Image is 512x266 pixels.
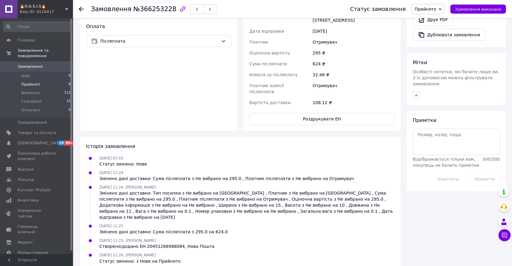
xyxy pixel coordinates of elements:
span: [DATE] 11:26, [PERSON_NAME] [99,253,156,257]
span: Замовлення та повідомлення [18,48,73,59]
div: Ваш ID: 4116417 [20,9,73,15]
button: Дублювати замовлення [413,28,485,41]
div: Повернутися назад [79,6,84,12]
div: Отримувач [311,37,396,48]
span: Маркет [18,240,33,245]
span: Платник комісії післяплати [249,83,284,94]
span: Вартість доставки [249,100,291,105]
span: Покупці [18,177,34,182]
span: Каталог ProSale [18,187,50,193]
span: 300 / 300 [482,157,500,162]
div: Змінено дані доставки: Сума післяплати з Не вибрано на 295.0 , Платник післяплати з Не вибрано на... [99,176,354,182]
span: 112 [64,90,71,96]
span: Замовлення виконано [455,7,501,11]
span: Історія замовлення [86,143,135,149]
span: Сума післяплати [249,61,287,66]
span: Оплачені [21,107,40,113]
div: [DATE] [311,26,396,37]
span: [DEMOGRAPHIC_DATA] [18,140,62,146]
div: 295 ₴ [311,48,396,58]
span: Нові [21,73,30,79]
span: [DATE] 11:24, [PERSON_NAME] [99,185,156,189]
span: Головна [18,38,35,43]
div: 624 ₴ [311,58,396,69]
span: [DATE] 11:25 [99,224,123,228]
span: 15 [66,99,71,104]
span: Прийнято [414,7,436,11]
span: Прийняті [21,82,40,87]
div: Отримувач [311,80,396,97]
div: 32.48 ₴ [311,69,396,80]
a: Друк PDF [413,13,453,26]
span: Відображається тільки вам, покупець не бачить примітки [413,157,479,168]
button: Замовлення виконано [450,5,506,14]
span: Післяплата [100,38,219,44]
span: [DATE] 07:55 [99,156,123,160]
span: 19 [58,140,65,146]
div: 108.12 ₴ [311,97,396,108]
span: Гаманець компанії [18,224,56,235]
span: Повідомлення [18,120,47,125]
span: Управління сайтом [18,208,56,219]
span: Виконані [21,90,40,96]
div: Змінено дані доставки: Сума післяплати з 295.0 на 624.0 [99,229,228,235]
span: [DATE] 11:25, [PERSON_NAME] [99,238,156,243]
div: Змінено дані доставки: Тип посилки з Не вибрано на [GEOGRAPHIC_DATA] , Платник з Не вибрано на [G... [99,190,394,220]
div: Створено/додано ЕН 20451268988084, Нова Пошта [99,243,214,249]
span: №366253228 [133,5,176,13]
button: Чат з покупцем [498,229,510,241]
span: Налаштування [18,250,48,255]
span: Скасовані [21,99,42,104]
span: Показники роботи компанії [18,151,56,162]
span: Мітки [413,60,427,65]
span: Відгуки [18,167,33,172]
span: Особисті нотатки, які бачите лише ви. З їх допомогою можна фільтрувати замовлення [413,69,499,86]
span: Примітки [413,117,436,123]
span: Замовлення [18,64,43,69]
span: 0 [68,73,71,79]
span: 99+ [65,140,75,146]
div: Статус змінено: Нове [99,161,147,167]
span: Оціночна вартість [249,51,290,55]
span: Комісія за післяплату [249,72,298,77]
span: Аналітика [18,198,38,203]
span: Дата відправки [249,29,284,34]
span: 🔥O.A.S.I.S🔥 [20,4,65,9]
span: 8 [68,82,71,87]
input: Пошук [3,21,71,32]
span: Платник [249,40,268,44]
span: Товари та послуги [18,130,56,136]
div: Статус змінено: з Нове на Прийнято [99,258,181,264]
span: [DATE] 11:24 [99,171,123,175]
span: Оплата [86,24,105,29]
span: 0 [68,107,71,113]
button: Роздрукувати ЕН [249,113,394,125]
span: Замовлення [91,5,131,13]
div: Статус замовлення [350,6,406,12]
